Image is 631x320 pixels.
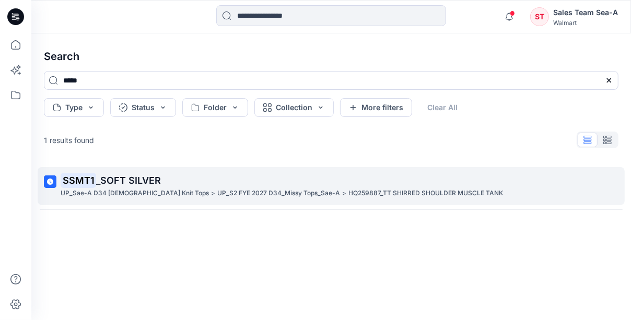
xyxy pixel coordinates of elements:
button: Type [44,98,104,117]
div: ST [530,7,549,26]
a: SSMT1_SOFT SILVERUP_Sae-A D34 [DEMOGRAPHIC_DATA] Knit Tops>UP_S2 FYE 2027 D34_Missy Tops_Sae-A>HQ... [38,167,625,205]
p: UP_Sae-A D34 Ladies Knit Tops [61,188,209,199]
mark: SSMT1 [61,173,96,187]
p: HQ259887_TT SHIRRED SHOULDER MUSCLE TANK [348,188,503,199]
button: Status [110,98,176,117]
p: 1 results found [44,135,94,146]
button: Folder [182,98,248,117]
h4: Search [36,42,627,71]
span: _SOFT SILVER [96,175,161,186]
button: Collection [254,98,334,117]
p: > [211,188,215,199]
div: Sales Team Sea-A [553,6,618,19]
p: > [342,188,346,199]
button: More filters [340,98,412,117]
p: UP_S2 FYE 2027 D34_Missy Tops_Sae-A [217,188,340,199]
div: Walmart [553,19,618,27]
